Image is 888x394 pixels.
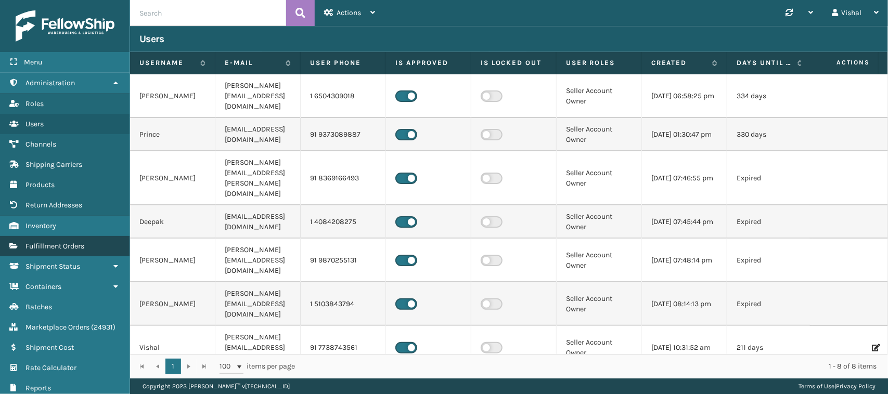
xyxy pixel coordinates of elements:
[25,282,61,291] span: Containers
[557,151,642,205] td: Seller Account Owner
[25,180,55,189] span: Products
[130,74,215,118] td: [PERSON_NAME]
[215,205,301,239] td: [EMAIL_ADDRESS][DOMAIN_NAME]
[836,383,876,390] a: Privacy Policy
[215,326,301,370] td: [PERSON_NAME][EMAIL_ADDRESS][DOMAIN_NAME]
[25,242,84,251] span: Fulfillment Orders
[310,58,376,68] label: User phone
[215,282,301,326] td: [PERSON_NAME][EMAIL_ADDRESS][DOMAIN_NAME]
[130,239,215,282] td: [PERSON_NAME]
[651,58,707,68] label: Created
[220,359,295,374] span: items per page
[557,74,642,118] td: Seller Account Owner
[24,58,42,67] span: Menu
[799,378,876,394] div: |
[301,151,386,205] td: 91 8369166493
[642,205,727,239] td: [DATE] 07:45:44 pm
[642,282,727,326] td: [DATE] 08:14:13 pm
[25,221,56,230] span: Inventory
[301,205,386,239] td: 1 4084208275
[557,205,642,239] td: Seller Account Owner
[25,201,82,209] span: Return Addresses
[395,58,461,68] label: Is Approved
[727,74,813,118] td: 334 days
[301,239,386,282] td: 91 9870255131
[804,54,876,71] span: Actions
[25,303,52,311] span: Batches
[220,361,235,372] span: 100
[301,282,386,326] td: 1 5103843794
[165,359,181,374] a: 1
[727,151,813,205] td: Expired
[642,151,727,205] td: [DATE] 07:46:55 pm
[139,33,164,45] h3: Users
[91,323,115,332] span: ( 24931 )
[642,74,727,118] td: [DATE] 06:58:25 pm
[481,58,547,68] label: Is Locked Out
[301,118,386,151] td: 91 9373089887
[215,151,301,205] td: [PERSON_NAME][EMAIL_ADDRESS][PERSON_NAME][DOMAIN_NAME]
[143,378,290,394] p: Copyright 2023 [PERSON_NAME]™ v [TECHNICAL_ID]
[25,363,76,372] span: Rate Calculator
[130,282,215,326] td: [PERSON_NAME]
[130,326,215,370] td: Vishal
[25,99,44,108] span: Roles
[557,282,642,326] td: Seller Account Owner
[130,151,215,205] td: [PERSON_NAME]
[25,262,80,271] span: Shipment Status
[872,344,878,351] i: Edit
[301,74,386,118] td: 1 6504309018
[642,239,727,282] td: [DATE] 07:48:14 pm
[566,58,632,68] label: User Roles
[727,239,813,282] td: Expired
[557,326,642,370] td: Seller Account Owner
[310,361,877,372] div: 1 - 8 of 8 items
[139,58,195,68] label: Username
[25,140,56,149] span: Channels
[215,74,301,118] td: [PERSON_NAME][EMAIL_ADDRESS][DOMAIN_NAME]
[727,118,813,151] td: 330 days
[16,10,114,42] img: logo
[727,282,813,326] td: Expired
[642,326,727,370] td: [DATE] 10:31:52 am
[642,118,727,151] td: [DATE] 01:30:47 pm
[25,343,74,352] span: Shipment Cost
[25,78,75,87] span: Administration
[301,326,386,370] td: 91 7738743561
[130,118,215,151] td: Prince
[337,8,361,17] span: Actions
[799,383,834,390] a: Terms of Use
[557,239,642,282] td: Seller Account Owner
[25,120,44,128] span: Users
[25,384,51,392] span: Reports
[225,58,280,68] label: E-mail
[215,118,301,151] td: [EMAIL_ADDRESS][DOMAIN_NAME]
[130,205,215,239] td: Deepak
[727,326,813,370] td: 211 days
[25,160,82,169] span: Shipping Carriers
[727,205,813,239] td: Expired
[557,118,642,151] td: Seller Account Owner
[215,239,301,282] td: [PERSON_NAME][EMAIL_ADDRESS][DOMAIN_NAME]
[25,323,89,332] span: Marketplace Orders
[737,58,792,68] label: Days until password expires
